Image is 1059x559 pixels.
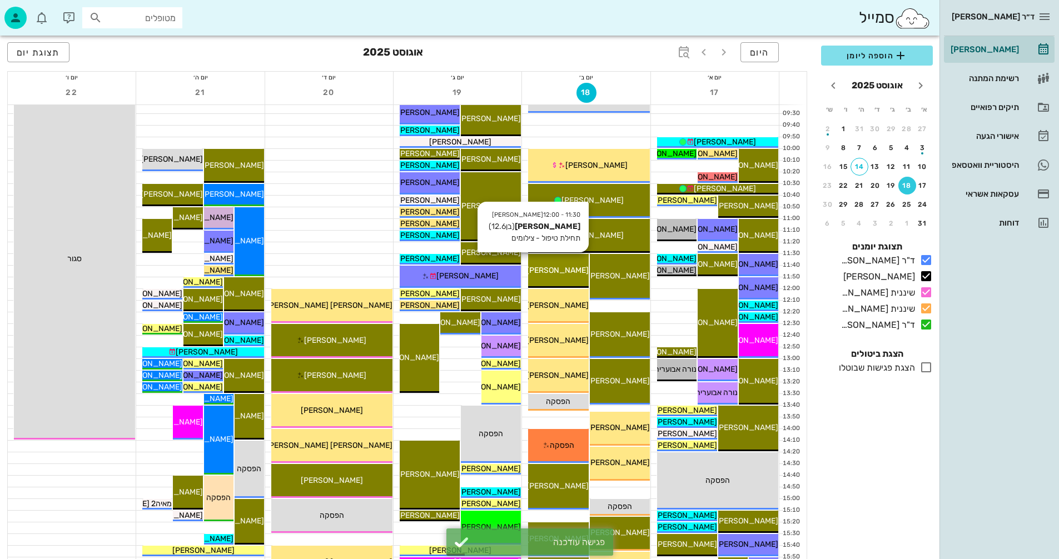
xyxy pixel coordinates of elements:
[716,259,778,269] span: [PERSON_NAME]
[944,152,1055,178] a: היסטוריית וואטסאפ
[819,120,837,138] button: 2
[830,49,924,62] span: הוספה ליומן
[120,371,182,380] span: [PERSON_NAME]
[835,219,853,227] div: 5
[120,289,182,298] span: [PERSON_NAME]
[882,125,900,133] div: 29
[705,88,725,97] span: 17
[655,429,717,438] span: [PERSON_NAME]
[898,125,916,133] div: 28
[779,494,802,503] div: 15:00
[459,499,521,508] span: [PERSON_NAME]
[948,218,1019,227] div: דוחות
[779,331,802,340] div: 12:40
[526,336,589,345] span: [PERSON_NAME]
[141,189,203,199] span: [PERSON_NAME]
[266,301,392,310] span: [PERSON_NAME] [PERSON_NAME]
[882,182,900,189] div: 19
[914,163,932,171] div: 10
[834,361,915,375] div: הצגת פגישות שבוטלו
[837,254,915,267] div: ד"ר [PERSON_NAME]
[397,126,460,135] span: [PERSON_NAME]
[819,214,837,232] button: 6
[898,214,916,232] button: 1
[655,417,717,427] span: [PERSON_NAME]
[319,83,339,103] button: 20
[835,163,853,171] div: 15
[459,341,521,351] span: [PERSON_NAME]
[120,324,182,333] span: [PERSON_NAME]
[33,9,39,16] span: תג
[266,441,392,450] span: [PERSON_NAME] [PERSON_NAME]
[779,249,802,258] div: 11:30
[851,214,868,232] button: 4
[397,301,460,310] span: [PERSON_NAME]
[161,330,223,339] span: [PERSON_NAME]
[835,196,853,213] button: 29
[448,83,468,103] button: 19
[363,42,423,64] h3: אוגוסט 2025
[716,301,778,310] span: [PERSON_NAME]
[675,242,738,252] span: [PERSON_NAME]
[377,353,439,362] span: [PERSON_NAME]
[202,336,264,345] span: [PERSON_NAME]
[898,158,916,176] button: 11
[839,270,915,283] div: [PERSON_NAME]
[779,412,802,422] div: 13:50
[867,125,884,133] div: 30
[675,318,738,327] span: [PERSON_NAME]
[202,189,264,199] span: [PERSON_NAME]
[634,224,697,234] span: [PERSON_NAME]
[882,177,900,194] button: 19
[867,196,884,213] button: 27
[675,365,738,374] span: [PERSON_NAME]
[948,132,1019,141] div: אישורי הגעה
[546,397,570,406] span: הפסקה
[835,158,853,176] button: 15
[882,120,900,138] button: 29
[565,161,628,170] span: [PERSON_NAME]
[898,177,916,194] button: 18
[651,72,779,83] div: יום א׳
[898,144,916,152] div: 4
[675,172,738,182] span: [PERSON_NAME]
[898,219,916,227] div: 1
[397,161,460,170] span: [PERSON_NAME]
[779,284,802,293] div: 12:00
[716,516,778,526] span: [PERSON_NAME]
[655,441,717,450] span: [PERSON_NAME]
[418,318,480,327] span: [PERSON_NAME]
[948,103,1019,112] div: תיקים רפואיים
[914,219,932,227] div: 31
[898,139,916,157] button: 4
[136,72,264,83] div: יום ה׳
[526,371,589,380] span: [PERSON_NAME]
[608,502,632,511] span: הפסקה
[835,214,853,232] button: 5
[819,182,837,189] div: 23
[588,330,650,339] span: [PERSON_NAME]
[716,312,778,322] span: [PERSON_NAME]
[588,376,650,386] span: [PERSON_NAME]
[867,177,884,194] button: 20
[779,132,802,142] div: 09:50
[952,12,1035,22] span: ד״ר [PERSON_NAME]
[655,511,717,520] span: [PERSON_NAME]
[854,100,868,119] th: ה׳
[675,259,738,269] span: [PERSON_NAME]
[459,318,521,327] span: [PERSON_NAME]
[779,342,802,352] div: 12:50
[694,137,756,147] span: [PERSON_NAME]
[716,336,778,345] span: [PERSON_NAME]
[779,179,802,188] div: 10:30
[779,296,802,305] div: 12:10
[835,125,853,133] div: 1
[851,139,868,157] button: 7
[779,121,802,130] div: 09:40
[851,201,868,208] div: 28
[779,506,802,515] div: 15:10
[779,237,802,247] div: 11:20
[202,161,264,170] span: [PERSON_NAME]
[882,201,900,208] div: 26
[819,177,837,194] button: 23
